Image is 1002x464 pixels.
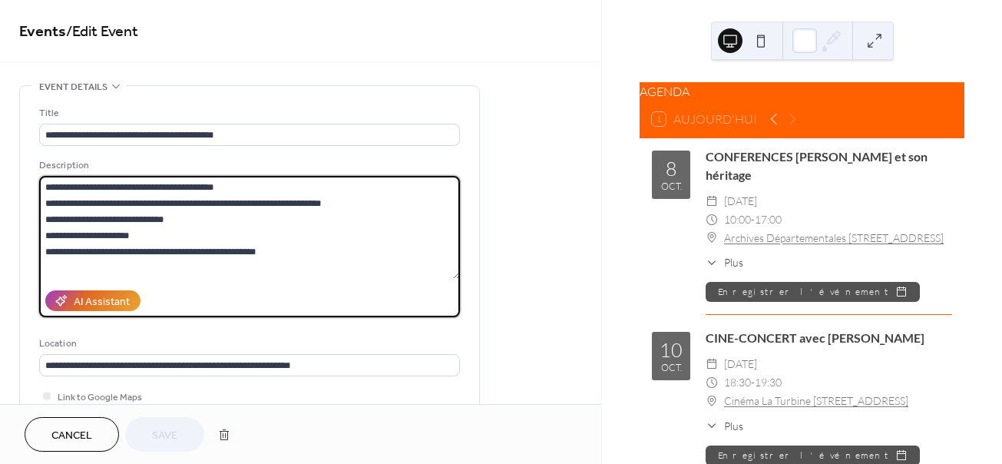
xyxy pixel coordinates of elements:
div: AI Assistant [74,294,130,310]
div: Title [39,105,457,121]
span: 10:00 [724,210,751,229]
span: 17:00 [755,210,782,229]
div: ​ [706,192,718,210]
span: - [751,210,755,229]
span: [DATE] [724,192,757,210]
a: Cinéma La Turbine [STREET_ADDRESS] [724,392,908,410]
div: ​ [706,254,718,270]
div: AGENDA [640,82,964,101]
a: Events [19,17,66,47]
div: oct. [661,181,682,191]
div: CONFERENCES [PERSON_NAME] et son héritage [706,147,952,184]
button: Enregistrer l'événement [706,282,920,302]
div: Description [39,157,457,174]
span: - [751,373,755,392]
div: ​ [706,373,718,392]
div: oct. [661,363,682,373]
div: ​ [706,210,718,229]
button: Cancel [25,417,119,452]
div: Location [39,336,457,352]
span: 18:30 [724,373,751,392]
a: Archives Départementales [STREET_ADDRESS] [724,229,944,247]
span: Link to Google Maps [58,389,142,406]
span: Plus [724,254,743,270]
div: ​ [706,355,718,373]
span: Event details [39,79,107,95]
button: ​Plus [706,418,743,434]
button: AI Assistant [45,290,141,311]
span: Cancel [51,428,92,444]
div: CINE-CONCERT avec [PERSON_NAME] [706,329,952,347]
div: 8 [666,159,677,178]
div: ​ [706,229,718,247]
span: [DATE] [724,355,757,373]
span: 19:30 [755,373,782,392]
div: ​ [706,392,718,410]
span: Plus [724,418,743,434]
button: ​Plus [706,254,743,270]
span: / Edit Event [66,17,138,47]
div: ​ [706,418,718,434]
div: 10 [660,340,683,360]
